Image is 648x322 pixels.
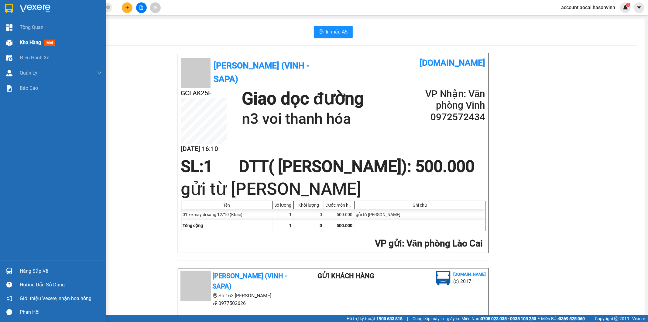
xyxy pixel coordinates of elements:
div: 1 [273,209,294,220]
span: Quản Lý [20,69,37,77]
span: close-circle [106,5,110,9]
span: 1 [204,157,213,176]
span: VP gửi [375,238,402,249]
strong: 0369 525 060 [559,316,585,321]
button: printerIn mẫu A5 [314,26,353,38]
sup: 1 [626,3,630,7]
span: Miền Bắc [541,315,585,322]
b: [PERSON_NAME] (Vinh - Sapa) [213,272,287,290]
span: phone [213,301,218,306]
span: question-circle [6,282,12,288]
span: | [407,315,408,322]
span: | [589,315,590,322]
h1: n3 voi thanh hóa [242,109,364,129]
h2: [DATE] 16:10 [181,144,227,154]
b: [PERSON_NAME] (Vinh - Sapa) [214,61,310,84]
div: Khối lượng [295,203,322,208]
div: gửi từ [PERSON_NAME] [355,209,485,220]
span: file-add [139,5,143,10]
span: Kho hàng [20,40,41,45]
span: Cung cấp máy in - giấy in: [413,315,460,322]
div: Hàng sắp về [20,267,102,276]
img: icon-new-feature [623,5,628,10]
button: plus [122,2,132,13]
h2: VP Nhận: Văn phòng Vinh [412,88,485,111]
span: accountlaocai.hasonvinh [556,4,620,11]
span: In mẫu A5 [326,28,348,36]
span: DTT( [PERSON_NAME]) : 500.000 [239,157,475,176]
strong: 0708 023 035 - 0935 103 250 [481,316,536,321]
b: Gửi khách hàng [317,272,374,280]
span: Miền Nam [461,315,536,322]
span: Điều hành xe [20,54,49,61]
span: notification [6,296,12,301]
span: Tổng Quan [20,23,43,31]
span: Báo cáo [20,84,38,92]
span: 1 [290,223,292,228]
span: 500.000 [337,223,353,228]
div: Phản hồi [20,308,102,317]
span: printer [319,29,324,35]
span: environment [213,293,218,298]
div: 500.000 [324,209,355,220]
div: Cước món hàng [326,203,353,208]
span: close-circle [106,5,110,11]
img: warehouse-icon [6,40,12,46]
span: Hỗ trợ kỹ thuật: [347,315,403,322]
span: Tổng cộng [183,223,203,228]
div: Hướng dẫn sử dụng [20,280,102,289]
h2: : Văn phòng Lào Cai [181,237,483,250]
h1: gửi từ [PERSON_NAME] [181,177,485,201]
li: (c) 2017 [454,278,486,285]
img: solution-icon [6,85,12,92]
button: file-add [136,2,147,13]
span: aim [153,5,157,10]
span: copyright [614,317,619,321]
h2: 0972572434 [412,111,485,123]
div: Tên [183,203,271,208]
li: Số 163 [PERSON_NAME] [180,292,293,299]
span: plus [125,5,129,10]
button: caret-down [634,2,644,13]
span: 0 [320,223,322,228]
img: warehouse-icon [6,55,12,61]
span: 1 [627,3,629,7]
span: ⚪️ [538,317,540,320]
img: logo-vxr [5,4,13,13]
img: warehouse-icon [6,268,12,274]
h1: Giao dọc đường [242,88,364,109]
span: mới [44,40,55,46]
img: warehouse-icon [6,70,12,76]
span: SL: [181,157,204,176]
span: caret-down [636,5,642,10]
div: 0 [294,209,324,220]
strong: 1900 633 818 [376,316,403,321]
span: down [97,71,102,75]
span: message [6,309,12,315]
span: Giới thiệu Vexere, nhận hoa hồng [20,295,91,302]
button: aim [150,2,161,13]
div: 01 xe máy đi sáng 12/10 (Khác) [181,209,273,220]
div: Ghi chú [356,203,484,208]
div: Số lượng [274,203,292,208]
b: [DOMAIN_NAME] [454,272,486,277]
img: dashboard-icon [6,24,12,31]
b: [DOMAIN_NAME] [420,58,485,68]
li: 0977502626 [180,299,293,307]
img: logo.jpg [436,271,451,285]
h2: GCLAK25F [181,88,227,98]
